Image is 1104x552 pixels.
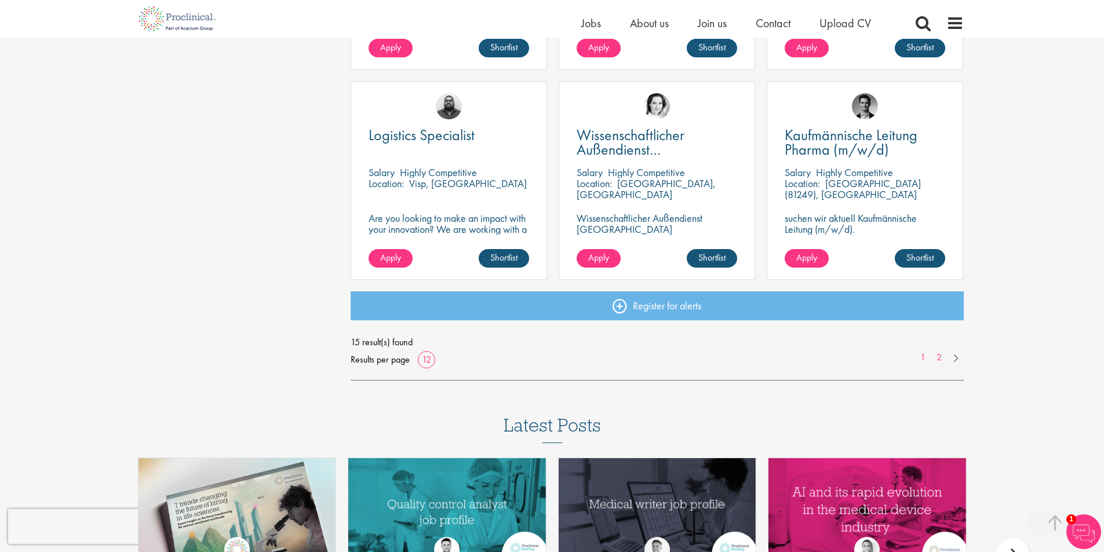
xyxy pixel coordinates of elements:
[418,353,435,365] a: 12
[687,249,737,268] a: Shortlist
[785,128,945,157] a: Kaufmännische Leitung Pharma (m/w/d)
[852,93,878,119] img: Max Slevogt
[8,509,156,544] iframe: reCAPTCHA
[577,128,737,157] a: Wissenschaftlicher Außendienst [GEOGRAPHIC_DATA]
[369,39,413,57] a: Apply
[351,334,964,351] span: 15 result(s) found
[577,177,716,201] p: [GEOGRAPHIC_DATA], [GEOGRAPHIC_DATA]
[369,213,529,268] p: Are you looking to make an impact with your innovation? We are working with a well-established ph...
[785,166,811,179] span: Salary
[369,125,475,145] span: Logistics Specialist
[479,39,529,57] a: Shortlist
[785,125,917,159] span: Kaufmännische Leitung Pharma (m/w/d)
[687,39,737,57] a: Shortlist
[369,166,395,179] span: Salary
[914,351,931,364] a: 1
[588,251,609,264] span: Apply
[577,249,621,268] a: Apply
[504,415,601,443] h3: Latest Posts
[895,39,945,57] a: Shortlist
[380,41,401,53] span: Apply
[630,16,669,31] a: About us
[588,41,609,53] span: Apply
[409,177,527,190] p: Visp, [GEOGRAPHIC_DATA]
[644,93,670,119] img: Greta Prestel
[577,39,621,57] a: Apply
[819,16,871,31] a: Upload CV
[369,128,529,142] a: Logistics Specialist
[577,177,612,190] span: Location:
[895,249,945,268] a: Shortlist
[479,249,529,268] a: Shortlist
[785,213,945,235] p: suchen wir aktuell Kaufmännische Leitung (m/w/d).
[436,93,462,119] img: Ashley Bennett
[785,249,829,268] a: Apply
[698,16,727,31] a: Join us
[796,41,817,53] span: Apply
[369,249,413,268] a: Apply
[577,166,603,179] span: Salary
[756,16,790,31] a: Contact
[931,351,948,364] a: 2
[1066,514,1101,549] img: Chatbot
[785,39,829,57] a: Apply
[380,251,401,264] span: Apply
[351,291,964,320] a: Register for alerts
[608,166,685,179] p: Highly Competitive
[785,177,921,201] p: [GEOGRAPHIC_DATA] (81249), [GEOGRAPHIC_DATA]
[1066,514,1076,524] span: 1
[577,125,716,174] span: Wissenschaftlicher Außendienst [GEOGRAPHIC_DATA]
[400,166,477,179] p: Highly Competitive
[351,351,410,368] span: Results per page
[369,177,404,190] span: Location:
[577,213,737,235] p: Wissenschaftlicher Außendienst [GEOGRAPHIC_DATA]
[581,16,601,31] a: Jobs
[796,251,817,264] span: Apply
[785,177,820,190] span: Location:
[816,166,893,179] p: Highly Competitive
